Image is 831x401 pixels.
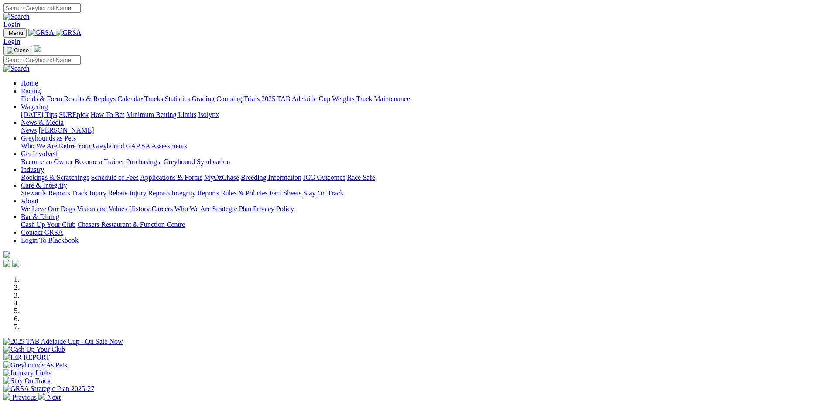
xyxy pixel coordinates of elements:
a: Purchasing a Greyhound [126,158,195,165]
a: Stay On Track [303,189,343,197]
a: Track Injury Rebate [72,189,127,197]
a: Retire Your Greyhound [59,142,124,150]
a: Who We Are [21,142,57,150]
img: logo-grsa-white.png [34,45,41,52]
a: News [21,127,37,134]
a: Calendar [117,95,143,103]
div: Bar & Dining [21,221,828,229]
a: SUREpick [59,111,89,118]
a: Login [3,38,20,45]
a: Race Safe [347,174,375,181]
img: Stay On Track [3,377,51,385]
a: Coursing [216,95,242,103]
a: Breeding Information [241,174,301,181]
input: Search [3,55,81,65]
div: Racing [21,95,828,103]
div: About [21,205,828,213]
img: 2025 TAB Adelaide Cup - On Sale Now [3,338,123,346]
span: Menu [9,30,23,36]
span: Next [47,394,61,401]
img: Search [3,13,30,21]
img: Search [3,65,30,72]
a: Minimum Betting Limits [126,111,196,118]
a: Integrity Reports [171,189,219,197]
div: News & Media [21,127,828,134]
a: Bookings & Scratchings [21,174,89,181]
a: Results & Replays [64,95,116,103]
a: Fact Sheets [270,189,301,197]
a: How To Bet [91,111,125,118]
a: GAP SA Assessments [126,142,187,150]
a: 2025 TAB Adelaide Cup [261,95,330,103]
a: Weights [332,95,355,103]
span: Previous [12,394,37,401]
input: Search [3,3,81,13]
a: [PERSON_NAME] [38,127,94,134]
a: Login To Blackbook [21,236,79,244]
img: chevron-left-pager-white.svg [3,393,10,400]
div: Greyhounds as Pets [21,142,828,150]
div: Wagering [21,111,828,119]
a: Who We Are [174,205,211,212]
a: Racing [21,87,41,95]
a: Applications & Forms [140,174,202,181]
a: Wagering [21,103,48,110]
div: Industry [21,174,828,182]
img: Close [7,47,29,54]
a: [DATE] Tips [21,111,57,118]
a: Contact GRSA [21,229,63,236]
a: History [129,205,150,212]
a: Track Maintenance [356,95,410,103]
a: Become an Owner [21,158,73,165]
a: Fields & Form [21,95,62,103]
a: Grading [192,95,215,103]
a: Statistics [165,95,190,103]
img: GRSA [28,29,54,37]
img: Greyhounds As Pets [3,361,67,369]
a: News & Media [21,119,64,126]
a: Trials [243,95,260,103]
a: Privacy Policy [253,205,294,212]
a: About [21,197,38,205]
img: GRSA [56,29,82,37]
a: Schedule of Fees [91,174,138,181]
button: Toggle navigation [3,28,27,38]
img: GRSA Strategic Plan 2025-27 [3,385,94,393]
a: Cash Up Your Club [21,221,75,228]
a: Tracks [144,95,163,103]
a: Next [38,394,61,401]
a: We Love Our Dogs [21,205,75,212]
a: Injury Reports [129,189,170,197]
img: facebook.svg [3,260,10,267]
img: chevron-right-pager-white.svg [38,393,45,400]
a: Previous [3,394,38,401]
a: ICG Outcomes [303,174,345,181]
div: Care & Integrity [21,189,828,197]
a: Care & Integrity [21,182,67,189]
a: Chasers Restaurant & Function Centre [77,221,185,228]
a: Careers [151,205,173,212]
a: Bar & Dining [21,213,59,220]
img: twitter.svg [12,260,19,267]
a: Industry [21,166,44,173]
a: Greyhounds as Pets [21,134,76,142]
img: IER REPORT [3,353,50,361]
button: Toggle navigation [3,46,32,55]
a: Login [3,21,20,28]
img: Industry Links [3,369,51,377]
a: Vision and Values [77,205,127,212]
a: Strategic Plan [212,205,251,212]
div: Get Involved [21,158,828,166]
img: logo-grsa-white.png [3,251,10,258]
a: Become a Trainer [75,158,124,165]
a: Stewards Reports [21,189,70,197]
a: MyOzChase [204,174,239,181]
img: Cash Up Your Club [3,346,65,353]
a: Get Involved [21,150,58,158]
a: Syndication [197,158,230,165]
a: Home [21,79,38,87]
a: Isolynx [198,111,219,118]
a: Rules & Policies [221,189,268,197]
